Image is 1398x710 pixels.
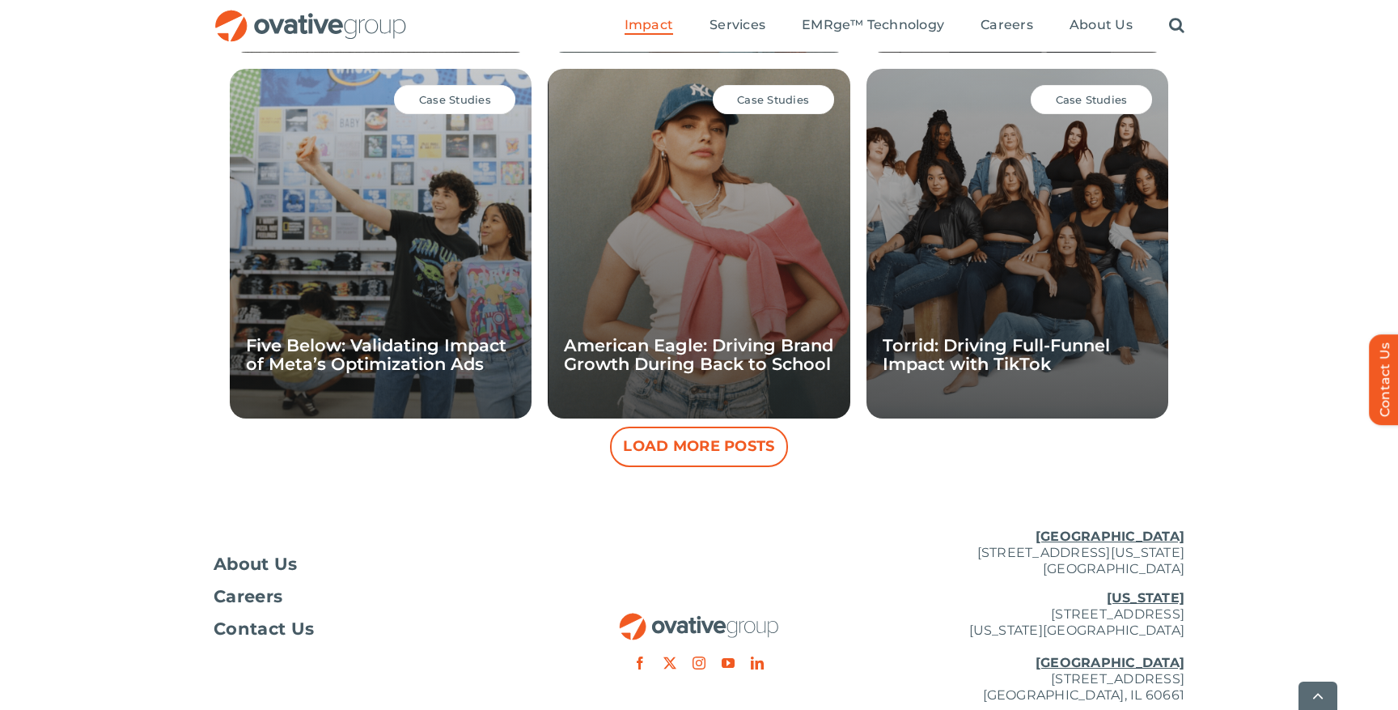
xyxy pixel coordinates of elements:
[214,621,314,637] span: Contact Us
[214,621,537,637] a: Contact Us
[981,17,1033,33] span: Careers
[663,657,676,670] a: twitter
[610,427,788,467] button: Load More Posts
[246,335,506,374] a: Five Below: Validating Impact of Meta’s Optimization Ads
[618,611,780,627] a: OG_Full_horizontal_RGB
[625,17,673,33] span: Impact
[710,17,765,35] a: Services
[693,657,705,670] a: instagram
[214,589,282,605] span: Careers
[1070,17,1133,33] span: About Us
[1107,590,1184,606] u: [US_STATE]
[1036,655,1184,670] u: [GEOGRAPHIC_DATA]
[751,657,764,670] a: linkedin
[625,17,673,35] a: Impact
[214,8,408,23] a: OG_Full_horizontal_RGB
[802,17,944,33] span: EMRge™ Technology
[722,657,735,670] a: youtube
[883,335,1110,374] a: Torrid: Driving Full-Funnel Impact with TikTok
[214,556,537,637] nav: Footer Menu
[861,590,1184,704] p: [STREET_ADDRESS] [US_STATE][GEOGRAPHIC_DATA] [STREET_ADDRESS] [GEOGRAPHIC_DATA], IL 60661
[861,529,1184,577] p: [STREET_ADDRESS][US_STATE] [GEOGRAPHIC_DATA]
[710,17,765,33] span: Services
[1169,17,1184,35] a: Search
[214,589,537,605] a: Careers
[1070,17,1133,35] a: About Us
[214,556,537,572] a: About Us
[633,657,646,670] a: facebook
[802,17,944,35] a: EMRge™ Technology
[214,556,298,572] span: About Us
[564,335,833,374] a: American Eagle: Driving Brand Growth During Back to School
[981,17,1033,35] a: Careers
[1036,529,1184,544] u: [GEOGRAPHIC_DATA]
